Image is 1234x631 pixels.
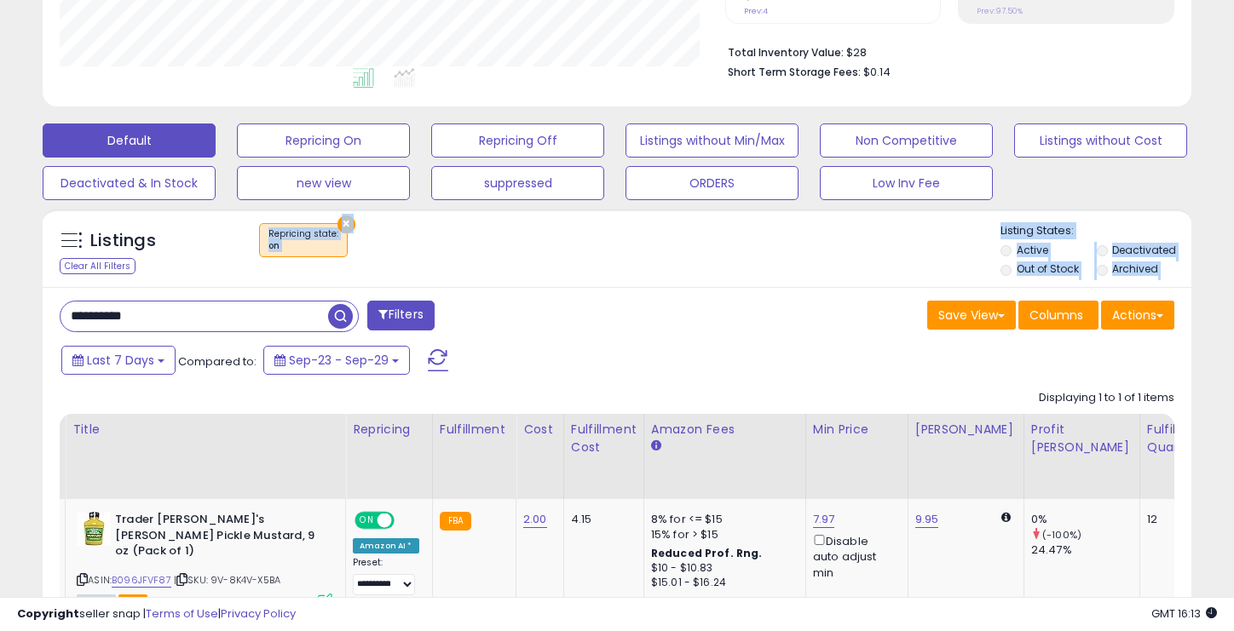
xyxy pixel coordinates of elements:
[263,346,410,375] button: Sep-23 - Sep-29
[1017,243,1048,257] label: Active
[77,594,116,609] span: All listings currently available for purchase on Amazon
[915,421,1017,439] div: [PERSON_NAME]
[1017,261,1079,276] label: Out of Stock
[1042,528,1081,542] small: (-100%)
[17,606,296,622] div: seller snap | |
[268,240,338,252] div: on
[237,166,410,200] button: new view
[523,511,547,528] a: 2.00
[651,512,793,527] div: 8% for <= $15
[118,594,147,609] span: FBA
[1031,421,1133,456] div: Profit [PERSON_NAME]
[820,166,993,200] button: Low Inv Fee
[431,166,604,200] button: suppressed
[863,64,891,80] span: $0.14
[353,421,425,439] div: Repricing
[1151,605,1217,622] span: 2025-10-7 16:13 GMT
[90,229,156,253] h5: Listings
[1031,542,1139,558] div: 24.47%
[356,513,378,528] span: ON
[1112,243,1176,257] label: Deactivated
[353,538,419,554] div: Amazon AI *
[87,352,154,369] span: Last 7 Days
[43,123,216,158] button: Default
[178,353,257,370] span: Compared to:
[174,573,280,587] span: | SKU: 9V-8K4V-X5BA
[43,166,216,200] button: Deactivated & In Stock
[523,421,556,439] div: Cost
[17,605,79,622] strong: Copyright
[431,123,604,158] button: Repricing Off
[146,605,218,622] a: Terms of Use
[651,546,763,560] b: Reduced Prof. Rng.
[651,576,793,590] div: $15.01 - $16.24
[1039,390,1174,406] div: Displaying 1 to 1 of 1 items
[440,421,509,439] div: Fulfillment
[221,605,296,622] a: Privacy Policy
[1000,223,1191,239] p: Listing States:
[626,166,799,200] button: ORDERS
[1014,123,1187,158] button: Listings without Cost
[1147,421,1206,456] div: Fulfillable Quantity
[571,421,637,456] div: Fulfillment Cost
[651,439,661,454] small: Amazon Fees.
[813,531,895,581] div: Disable auto adjust min
[237,123,410,158] button: Repricing On
[1101,301,1174,330] button: Actions
[115,512,322,564] b: Trader [PERSON_NAME]'s [PERSON_NAME] Pickle Mustard, 9 oz (Pack of 1)
[268,227,338,253] span: Repricing state :
[337,215,355,233] button: ×
[651,561,793,576] div: $10 - $10.83
[72,421,338,439] div: Title
[367,301,434,330] button: Filters
[571,512,631,527] div: 4.15
[1147,512,1200,527] div: 12
[440,512,471,531] small: FBA
[927,301,1016,330] button: Save View
[353,557,419,595] div: Preset:
[1029,307,1083,324] span: Columns
[820,123,993,158] button: Non Competitive
[728,45,844,60] b: Total Inventory Value:
[813,511,835,528] a: 7.97
[77,512,111,546] img: 41VP2-YPkKL._SL40_.jpg
[728,41,1162,61] li: $28
[977,6,1023,16] small: Prev: 97.50%
[1018,301,1098,330] button: Columns
[626,123,799,158] button: Listings without Min/Max
[1112,261,1158,276] label: Archived
[915,511,939,528] a: 9.95
[112,573,171,588] a: B096JFVF87
[744,6,768,16] small: Prev: 4
[61,346,176,375] button: Last 7 Days
[651,527,793,542] div: 15% for > $15
[60,258,136,274] div: Clear All Filters
[813,421,901,439] div: Min Price
[1031,512,1139,527] div: 0%
[728,65,861,79] b: Short Term Storage Fees:
[392,513,419,528] span: OFF
[289,352,389,369] span: Sep-23 - Sep-29
[651,421,799,439] div: Amazon Fees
